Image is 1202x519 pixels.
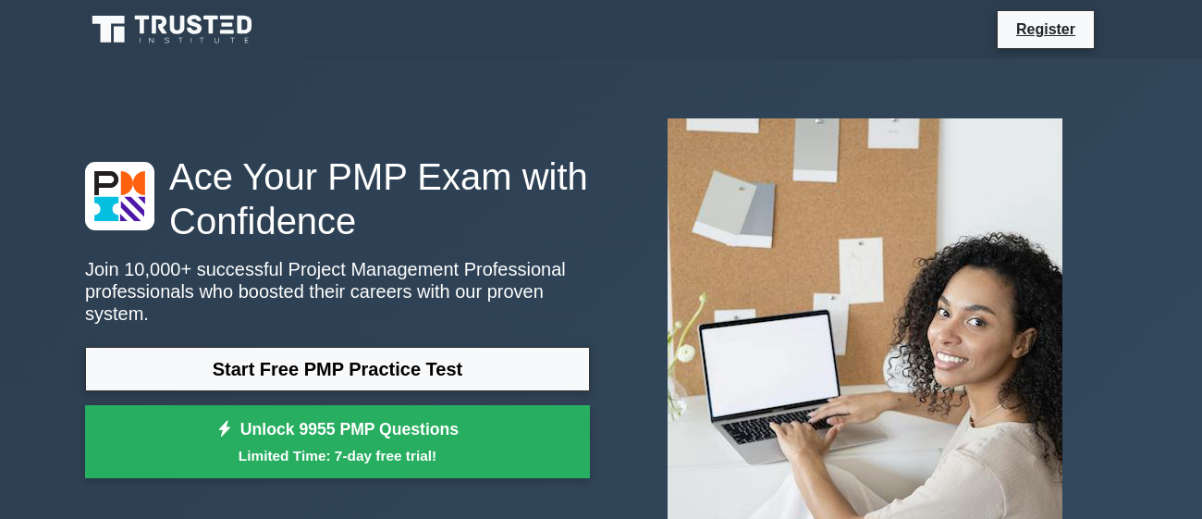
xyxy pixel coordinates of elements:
a: Start Free PMP Practice Test [85,347,590,391]
p: Join 10,000+ successful Project Management Professional professionals who boosted their careers w... [85,258,590,325]
a: Register [1005,18,1086,41]
a: Unlock 9955 PMP QuestionsLimited Time: 7-day free trial! [85,405,590,479]
h1: Ace Your PMP Exam with Confidence [85,154,590,243]
small: Limited Time: 7-day free trial! [108,445,567,466]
